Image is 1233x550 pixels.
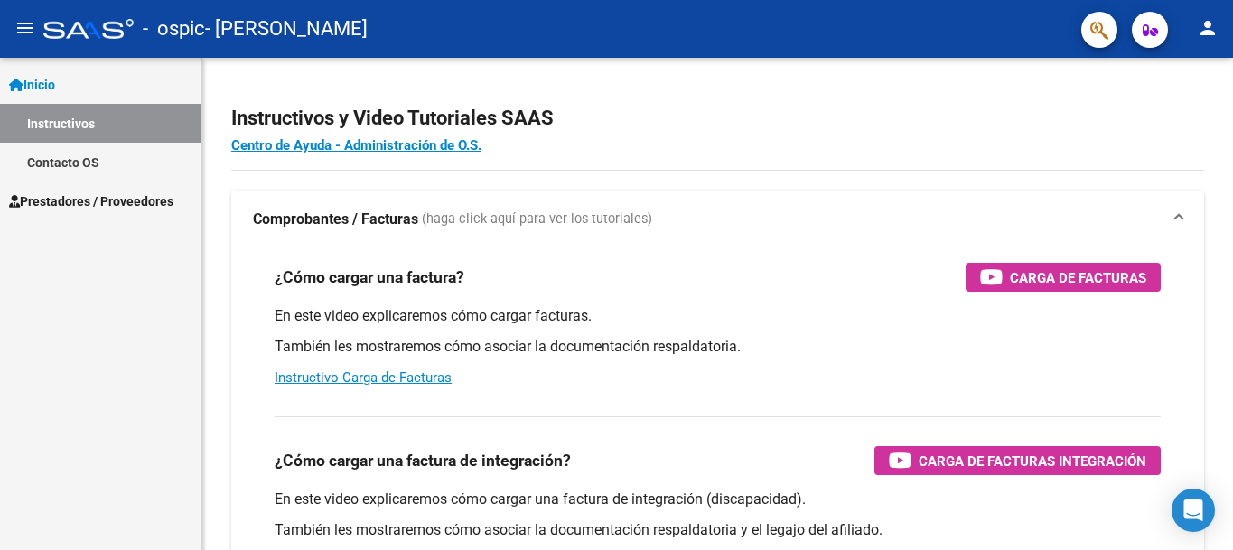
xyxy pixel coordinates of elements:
span: - ospic [143,9,205,49]
mat-icon: person [1197,17,1219,39]
span: Prestadores / Proveedores [9,191,173,211]
button: Carga de Facturas Integración [874,446,1161,475]
strong: Comprobantes / Facturas [253,210,418,229]
button: Carga de Facturas [966,263,1161,292]
h3: ¿Cómo cargar una factura de integración? [275,448,571,473]
span: Inicio [9,75,55,95]
p: En este video explicaremos cómo cargar una factura de integración (discapacidad). [275,489,1161,509]
span: Carga de Facturas Integración [919,450,1146,472]
p: En este video explicaremos cómo cargar facturas. [275,306,1161,326]
h2: Instructivos y Video Tutoriales SAAS [231,101,1204,135]
mat-icon: menu [14,17,36,39]
a: Centro de Ayuda - Administración de O.S. [231,137,481,154]
span: (haga click aquí para ver los tutoriales) [422,210,652,229]
span: - [PERSON_NAME] [205,9,368,49]
p: También les mostraremos cómo asociar la documentación respaldatoria. [275,337,1161,357]
h3: ¿Cómo cargar una factura? [275,265,464,290]
div: Open Intercom Messenger [1172,489,1215,532]
mat-expansion-panel-header: Comprobantes / Facturas (haga click aquí para ver los tutoriales) [231,191,1204,248]
a: Instructivo Carga de Facturas [275,369,452,386]
p: También les mostraremos cómo asociar la documentación respaldatoria y el legajo del afiliado. [275,520,1161,540]
span: Carga de Facturas [1010,266,1146,289]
